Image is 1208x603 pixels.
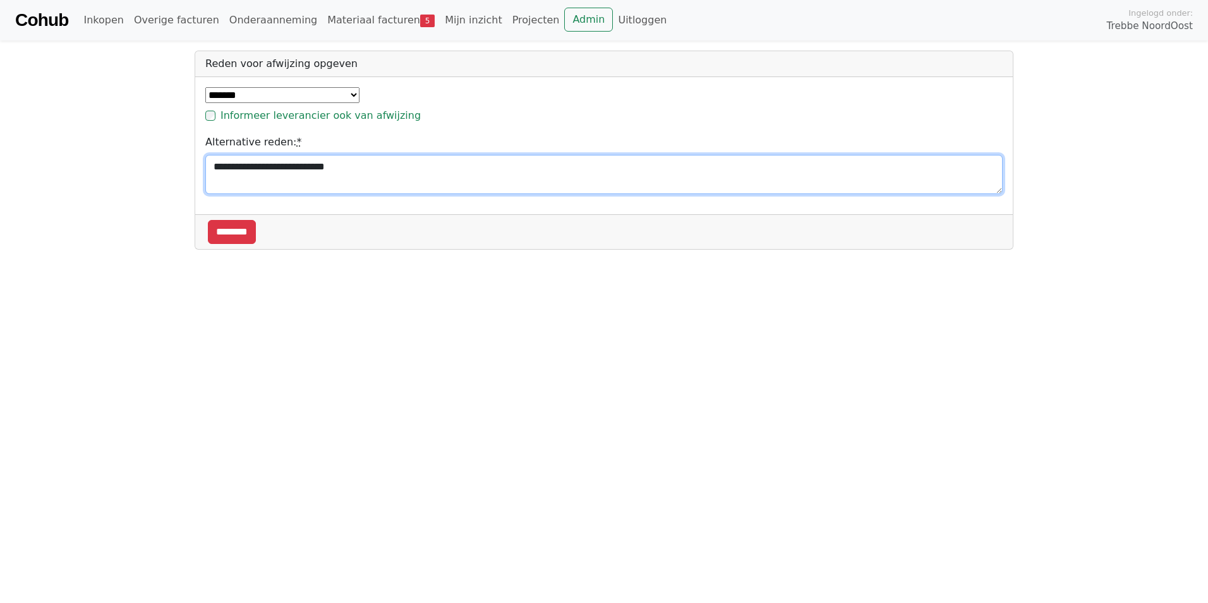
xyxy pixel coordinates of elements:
[296,136,301,148] abbr: required
[78,8,128,33] a: Inkopen
[15,5,68,35] a: Cohub
[220,108,421,123] label: Informeer leverancier ook van afwijzing
[1128,7,1193,19] span: Ingelogd onder:
[322,8,440,33] a: Materiaal facturen5
[129,8,224,33] a: Overige facturen
[205,135,301,150] label: Alternative reden:
[420,15,435,27] span: 5
[224,8,322,33] a: Onderaanneming
[440,8,507,33] a: Mijn inzicht
[195,51,1013,77] div: Reden voor afwijzing opgeven
[613,8,672,33] a: Uitloggen
[507,8,565,33] a: Projecten
[564,8,613,32] a: Admin
[1107,19,1193,33] span: Trebbe NoordOost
